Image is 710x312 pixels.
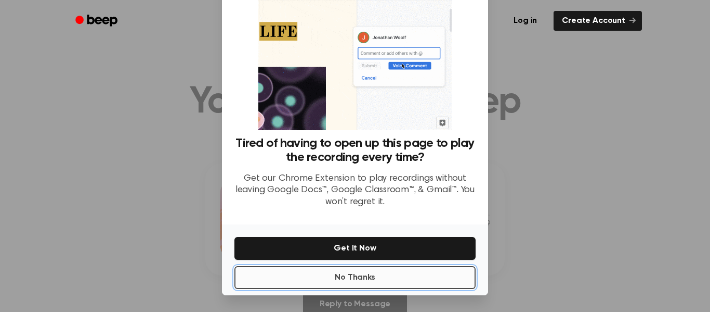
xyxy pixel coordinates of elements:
h3: Tired of having to open up this page to play the recording every time? [234,136,476,165]
p: Get our Chrome Extension to play recordings without leaving Google Docs™, Google Classroom™, & Gm... [234,173,476,208]
button: No Thanks [234,266,476,289]
a: Create Account [554,11,642,31]
button: Get It Now [234,237,476,260]
a: Log in [503,9,547,33]
a: Beep [68,11,127,31]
